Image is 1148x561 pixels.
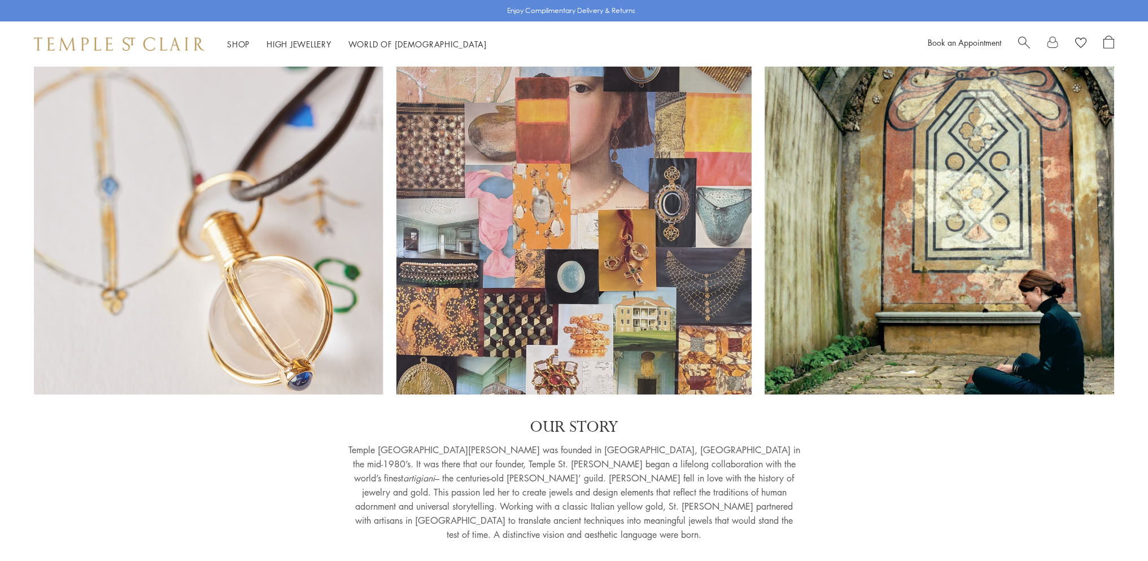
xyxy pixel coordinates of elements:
[348,417,800,437] p: OUR STORY
[267,38,331,50] a: High JewelleryHigh Jewellery
[1075,36,1086,52] a: View Wishlist
[928,37,1001,48] a: Book an Appointment
[227,37,487,51] nav: Main navigation
[34,37,204,51] img: Temple St. Clair
[227,38,250,50] a: ShopShop
[1103,36,1114,52] a: Open Shopping Bag
[348,443,800,542] p: Temple [GEOGRAPHIC_DATA][PERSON_NAME] was founded in [GEOGRAPHIC_DATA], [GEOGRAPHIC_DATA] in the ...
[507,5,635,16] p: Enjoy Complimentary Delivery & Returns
[348,38,487,50] a: World of [DEMOGRAPHIC_DATA]World of [DEMOGRAPHIC_DATA]
[403,472,435,484] em: artigiani
[1018,36,1030,52] a: Search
